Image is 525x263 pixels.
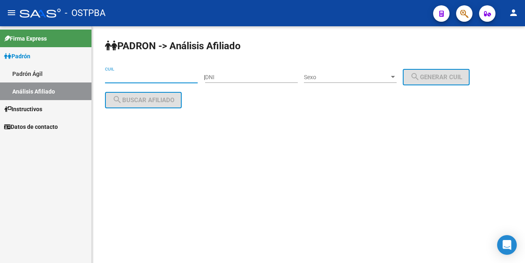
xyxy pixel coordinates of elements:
[4,122,58,131] span: Datos de contacto
[7,8,16,18] mat-icon: menu
[410,73,462,81] span: Generar CUIL
[4,105,42,114] span: Instructivos
[4,34,47,43] span: Firma Express
[105,40,241,52] strong: PADRON -> Análisis Afiliado
[304,74,389,81] span: Sexo
[497,235,517,255] div: Open Intercom Messenger
[4,52,30,61] span: Padrón
[105,92,182,108] button: Buscar afiliado
[112,95,122,105] mat-icon: search
[204,74,476,80] div: |
[403,69,470,85] button: Generar CUIL
[410,72,420,82] mat-icon: search
[112,96,174,104] span: Buscar afiliado
[65,4,105,22] span: - OSTPBA
[509,8,518,18] mat-icon: person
